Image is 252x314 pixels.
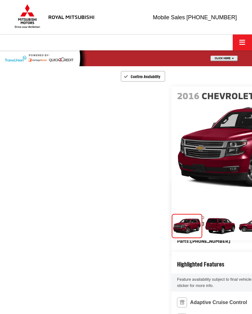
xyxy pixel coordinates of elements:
[204,214,236,238] img: 2016 Chevrolet Tahoe LTZ
[172,214,202,238] a: Expand Photo 0
[172,215,202,237] img: 2016 Chevrolet Tahoe LTZ
[13,4,41,28] img: Mitsubishi
[131,74,160,79] span: Confirm Availability
[153,14,185,21] span: Mobile Sales
[233,35,252,50] button: Click to show site navigation
[186,14,237,21] span: [PHONE_NUMBER]
[177,261,224,268] h2: Highlighted Features
[177,298,187,307] img: Adaptive Cruise Control
[48,14,95,20] h3: Royal Mitsubishi
[121,71,165,82] button: Confirm Availability
[177,90,199,101] span: 2016
[204,214,236,238] a: Expand Photo 1
[190,299,247,306] span: Adaptive Cruise Control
